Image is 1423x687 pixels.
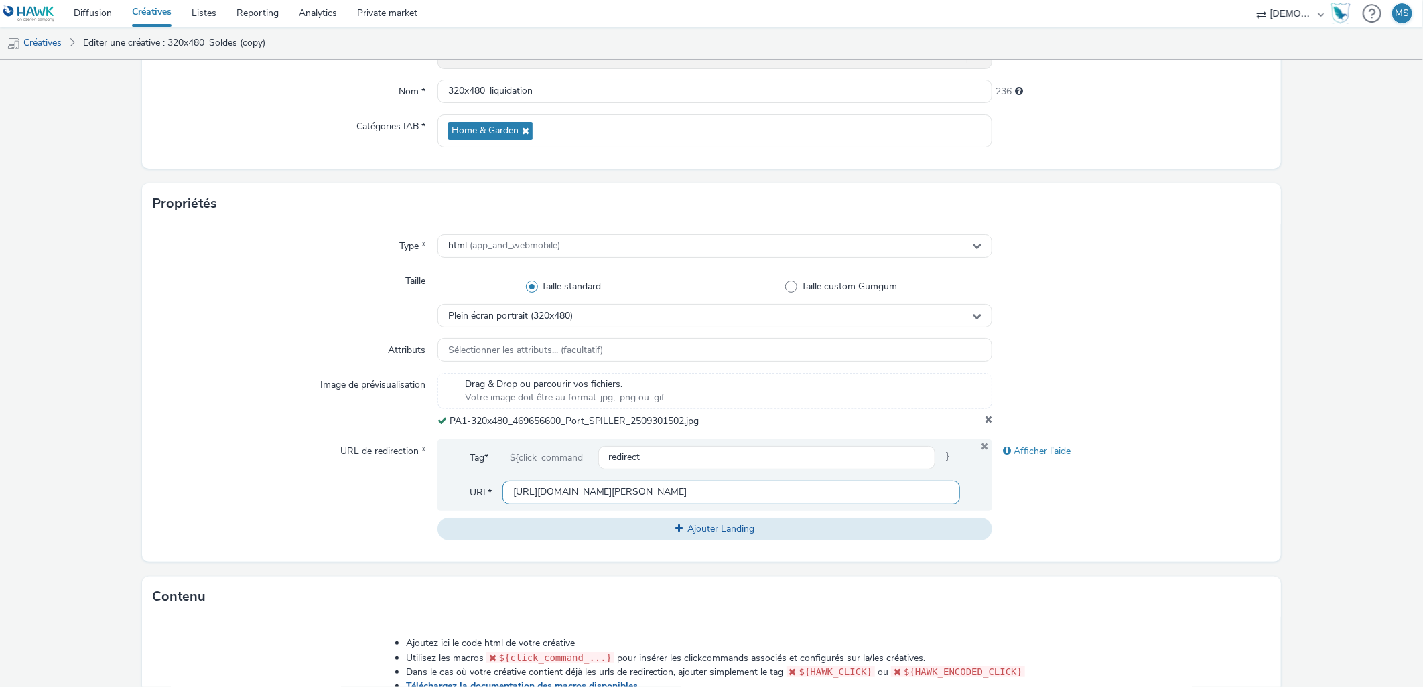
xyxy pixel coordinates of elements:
label: Image de prévisualisation [315,373,431,392]
span: ${HAWK_CLICK} [799,666,873,677]
li: Dans le cas où votre créative contient déjà les urls de redirection, ajouter simplement le tag ou [406,665,1028,679]
span: Taille custom Gumgum [801,280,897,293]
label: Nom * [393,80,431,98]
label: URL de redirection * [335,439,431,458]
span: Taille standard [542,280,602,293]
img: mobile [7,37,20,50]
label: Type * [394,234,431,253]
span: Votre image doit être au format .jpg, .png ou .gif [465,391,665,404]
label: Taille [400,269,431,288]
label: Catégories IAB * [351,115,431,133]
input: Nom [437,80,993,103]
span: Drag & Drop ou parcourir vos fichiers. [465,378,665,391]
li: Utilisez les macros pour insérer les clickcommands associés et configurés sur la/les créatives. [406,651,1028,665]
img: undefined Logo [3,5,55,22]
label: Attributs [383,338,431,357]
div: ${click_command_ [499,446,598,470]
img: Hawk Academy [1331,3,1351,24]
span: } [935,446,960,470]
span: Ajouter Landing [687,522,754,535]
span: ${click_command_...} [499,652,612,663]
span: Sélectionner les attributs... (facultatif) [448,345,604,356]
input: url... [502,481,961,504]
span: html [448,240,560,252]
h3: Contenu [152,587,206,607]
span: (app_and_webmobile) [470,239,560,252]
span: Plein écran portrait (320x480) [448,311,573,322]
span: 236 [996,85,1012,98]
h3: Propriétés [152,194,217,214]
button: Ajouter Landing [437,518,993,540]
a: Editer une créative : 320x480_Soldes (copy) [76,27,272,59]
span: PA1-320x480_469656600_Port_SPILLER_2509301502.jpg [450,414,699,427]
div: MS [1396,3,1410,23]
a: Hawk Academy [1331,3,1356,24]
span: Home & Garden [452,125,519,137]
div: 255 caractères maximum [1015,85,1023,98]
div: Afficher l'aide [992,439,1270,463]
span: ${HAWK_ENCODED_CLICK} [904,666,1022,677]
li: Ajoutez ici le code html de votre créative [406,637,1028,650]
